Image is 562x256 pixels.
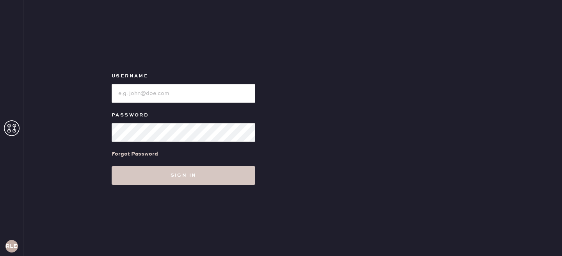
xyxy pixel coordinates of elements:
label: Password [112,111,255,120]
input: e.g. john@doe.com [112,84,255,103]
div: Forgot Password [112,150,158,158]
a: Forgot Password [112,142,158,166]
h3: RLESA [5,243,18,249]
button: Sign in [112,166,255,185]
label: Username [112,72,255,81]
